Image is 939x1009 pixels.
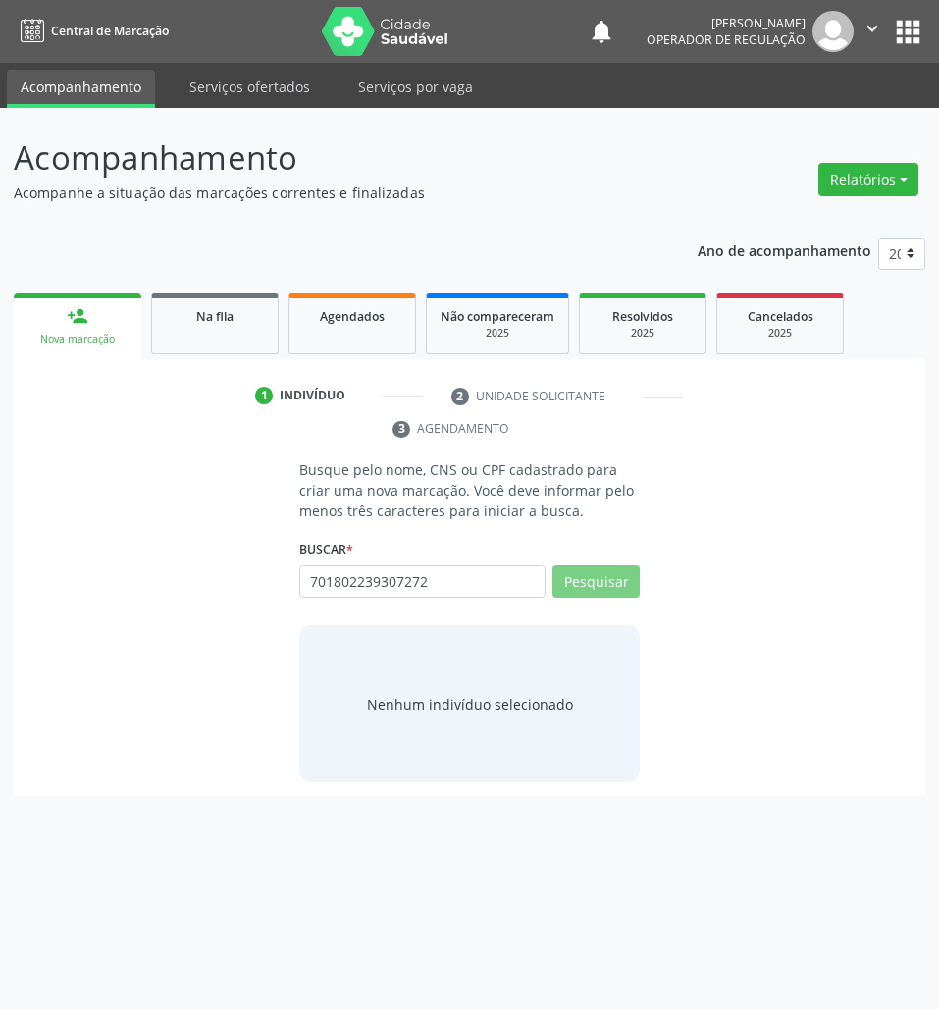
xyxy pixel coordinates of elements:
div: 2025 [441,326,554,341]
div: Indivíduo [280,387,345,404]
img: img [812,11,854,52]
p: Busque pelo nome, CNS ou CPF cadastrado para criar uma nova marcação. Você deve informar pelo men... [299,459,640,521]
button: Relatórios [818,163,918,196]
div: Nenhum indivíduo selecionado [367,694,573,715]
button:  [854,11,891,52]
div: 1 [255,387,273,404]
div: Nova marcação [27,332,128,346]
p: Acompanhe a situação das marcações correntes e finalizadas [14,183,652,203]
label: Buscar [299,535,353,565]
p: Acompanhamento [14,133,652,183]
span: Operador de regulação [647,31,806,48]
div: person_add [67,305,88,327]
span: Cancelados [748,308,813,325]
button: apps [891,15,925,49]
button: notifications [588,18,615,45]
div: 2025 [731,326,829,341]
a: Serviços por vaga [344,70,487,104]
span: Agendados [320,308,385,325]
div: 2025 [594,326,692,341]
span: Central de Marcação [51,23,169,39]
span: Não compareceram [441,308,554,325]
span: Resolvidos [612,308,673,325]
p: Ano de acompanhamento [698,238,871,262]
i:  [861,18,883,39]
div: [PERSON_NAME] [647,15,806,31]
span: Na fila [196,308,234,325]
button: Pesquisar [552,565,640,599]
input: Busque por nome, CNS ou CPF [299,565,546,599]
a: Central de Marcação [14,15,169,47]
a: Acompanhamento [7,70,155,108]
a: Serviços ofertados [176,70,324,104]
